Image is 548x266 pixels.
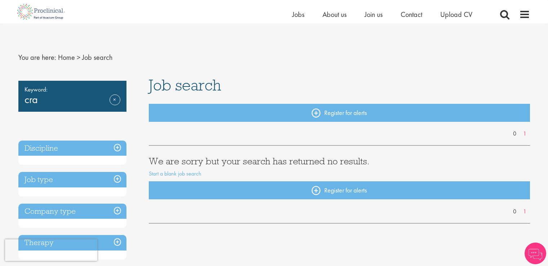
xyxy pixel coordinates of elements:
[18,141,126,156] h3: Discipline
[24,84,120,94] span: Keyword:
[110,94,120,115] a: Remove
[149,170,201,177] a: Start a blank job search
[18,53,56,62] span: You are here:
[149,156,530,166] h3: We are sorry but your search has returned no results.
[5,239,97,261] iframe: reCAPTCHA
[322,10,347,19] a: About us
[149,75,221,95] span: Job search
[292,10,304,19] a: Jobs
[18,172,126,187] h3: Job type
[525,243,546,264] img: Chatbot
[509,208,520,216] a: 0
[401,10,422,19] a: Contact
[58,53,75,62] a: breadcrumb link
[509,130,520,138] a: 0
[440,10,472,19] a: Upload CV
[149,181,530,199] a: Register for alerts
[149,104,530,122] a: Register for alerts
[82,53,112,62] span: Job search
[18,235,126,251] h3: Therapy
[520,130,530,138] a: 1
[520,208,530,216] a: 1
[18,81,126,112] div: cra
[77,53,80,62] span: >
[18,204,126,219] h3: Company type
[365,10,383,19] a: Join us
